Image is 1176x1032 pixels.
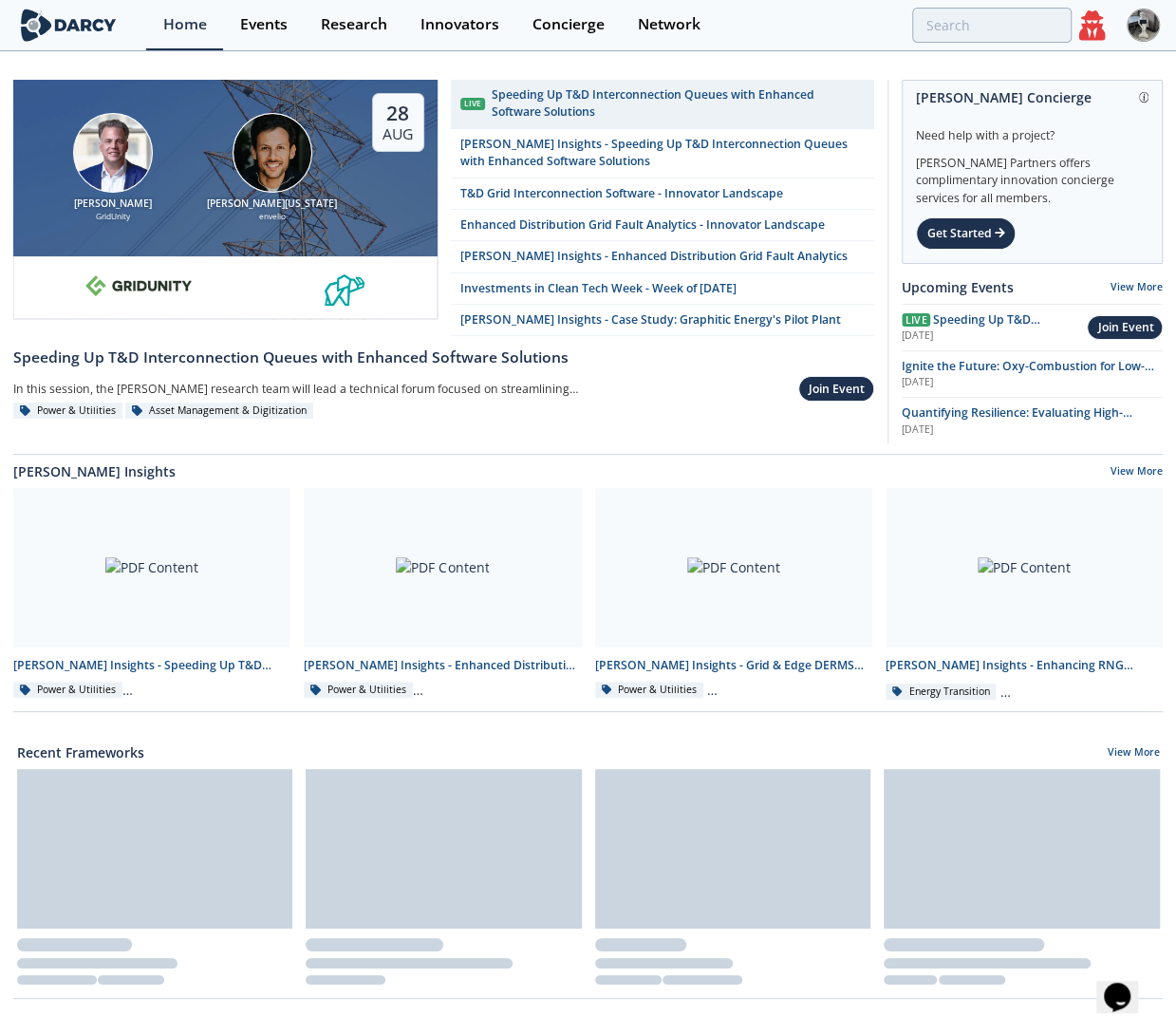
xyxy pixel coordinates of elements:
[451,129,875,178] a: [PERSON_NAME] Insights - Speeding Up T&D Interconnection Queues with Enhanced Software Solutions
[999,684,1152,701] div: Industrial Decarbonization
[912,8,1072,43] input: Advanced Search
[383,101,413,125] div: 28
[13,347,874,369] div: Speeding Up T&D Interconnection Queues with Enhanced Software Solutions
[902,277,1014,297] a: Upcoming Events
[451,305,875,336] a: [PERSON_NAME] Insights - Case Study: Graphitic Energy's Pilot Plant
[383,125,413,144] div: Aug
[809,381,865,398] div: Join Event
[451,210,875,241] a: Enhanced Distribution Grid Fault Analytics - Innovator Landscape
[13,682,122,699] div: Power & Utilities
[240,17,288,32] div: Events
[886,657,1163,674] div: [PERSON_NAME] Insights - Enhancing RNG innovation
[1087,315,1163,341] button: Join Event
[916,144,1148,207] div: [PERSON_NAME] Partners offers complimentary innovation concierge services for all members.
[879,488,1169,702] a: PDF Content [PERSON_NAME] Insights - Enhancing RNG innovation Energy Transition Industrial Decarb...
[13,336,874,368] a: Speeding Up T&D Interconnection Queues with Enhanced Software Solutions
[902,358,1163,390] a: Ignite the Future: Oxy-Combustion for Low-Carbon Power [DATE]
[420,17,499,32] div: Innovators
[916,81,1148,114] div: [PERSON_NAME] Concierge
[7,488,297,702] a: PDF Content [PERSON_NAME] Insights - Speeding Up T&D Interconnection Queues with Enhanced Softwar...
[1096,956,1157,1013] iframe: chat widget
[916,114,1148,144] div: Need help with a project?
[125,403,313,420] div: Asset Management & Digitization
[17,742,144,762] a: Recent Frameworks
[1127,9,1160,42] img: Profile
[451,80,875,129] a: Live Speeding Up T&D Interconnection Queues with Enhanced Software Solutions
[451,241,875,272] a: [PERSON_NAME] Insights - Enhanced Distribution Grid Fault Analytics
[163,17,207,32] div: Home
[902,328,1087,344] div: [DATE]
[902,404,1132,438] span: Quantifying Resilience: Evaluating High-Impact, Low-Frequency (HILF) Events
[17,9,121,42] img: logo-wide.svg
[902,311,1087,344] a: Live Speeding Up T&D Interconnection Queues with Enhanced Software Solutions [DATE]
[902,313,930,327] span: Live
[595,682,704,699] div: Power & Utilities
[297,488,588,702] a: PDF Content [PERSON_NAME] Insights - Enhanced Distribution Grid Fault Analytics Power & Utilities
[321,17,387,32] div: Research
[916,217,1016,250] div: Get Started
[902,375,1163,390] div: [DATE]
[1111,464,1163,481] a: View More
[460,98,485,110] div: Live
[304,682,413,699] div: Power & Utilities
[798,376,874,402] button: Join Event
[902,422,1163,438] div: [DATE]
[13,80,438,336] a: Brian Fitzsimons [PERSON_NAME] GridUnity Luigi Montana [PERSON_NAME][US_STATE] envelio 28 Aug
[199,197,345,212] div: [PERSON_NAME][US_STATE]
[73,113,153,193] img: Brian Fitzsimons
[1139,92,1149,103] img: information.svg
[451,273,875,305] a: Investments in Clean Tech Week - Week of [DATE]
[532,17,605,32] div: Concierge
[886,684,997,701] div: Energy Transition
[13,403,122,420] div: Power & Utilities
[492,86,865,122] div: Speeding Up T&D Interconnection Queues with Enhanced Software Solutions
[902,358,1154,391] span: Ignite the Future: Oxy-Combustion for Low-Carbon Power
[1111,280,1163,293] a: View More
[40,211,186,223] div: GridUnity
[13,376,651,403] div: In this session, the [PERSON_NAME] research team will lead a technical forum focused on streamlin...
[588,488,879,702] a: PDF Content [PERSON_NAME] Insights - Grid & Edge DERMS Integration Power & Utilities
[13,657,290,674] div: [PERSON_NAME] Insights - Speeding Up T&D Interconnection Queues with Enhanced Software Solutions
[233,113,312,193] img: Luigi Montana
[13,461,176,481] a: [PERSON_NAME] Insights
[325,266,364,306] img: 336b6de1-6040-4323-9c13-5718d9811639
[1097,319,1153,336] div: Join Event
[85,266,192,306] img: 10e008b0-193f-493d-a134-a0520e334597
[902,404,1163,437] a: Quantifying Resilience: Evaluating High-Impact, Low-Frequency (HILF) Events [DATE]
[638,17,700,32] div: Network
[40,197,186,212] div: [PERSON_NAME]
[451,178,875,210] a: T&D Grid Interconnection Software - Innovator Landscape
[1108,745,1160,762] a: View More
[595,657,872,674] div: [PERSON_NAME] Insights - Grid & Edge DERMS Integration
[199,211,345,223] div: envelio
[902,311,1065,363] span: Speeding Up T&D Interconnection Queues with Enhanced Software Solutions
[304,657,581,674] div: [PERSON_NAME] Insights - Enhanced Distribution Grid Fault Analytics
